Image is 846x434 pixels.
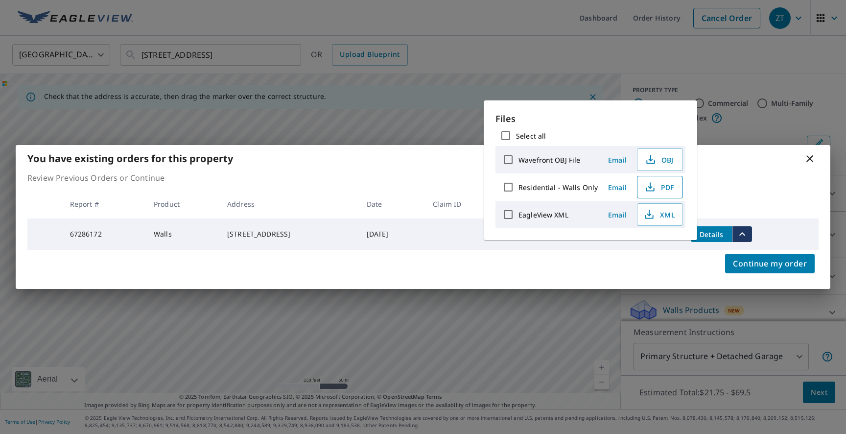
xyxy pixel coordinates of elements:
[602,152,633,168] button: Email
[637,203,683,226] button: XML
[62,218,146,250] td: 67286172
[27,172,819,184] p: Review Previous Orders or Continue
[602,207,633,222] button: Email
[733,257,807,270] span: Continue my order
[518,210,568,219] label: EagleView XML
[643,209,675,220] span: XML
[691,226,732,242] button: detailsBtn-67286172
[62,190,146,218] th: Report #
[518,183,598,192] label: Residential - Walls Only
[732,226,752,242] button: filesDropdownBtn-67286172
[643,154,675,166] span: OBJ
[219,190,359,218] th: Address
[606,183,629,192] span: Email
[359,190,425,218] th: Date
[637,176,683,198] button: PDF
[606,210,629,219] span: Email
[27,152,233,165] b: You have existing orders for this property
[606,155,629,165] span: Email
[495,112,685,125] p: Files
[518,155,580,165] label: Wavefront OBJ File
[697,230,726,239] span: Details
[516,131,546,141] label: Select all
[637,148,683,171] button: OBJ
[725,254,815,273] button: Continue my order
[359,218,425,250] td: [DATE]
[602,180,633,195] button: Email
[146,218,219,250] td: Walls
[643,181,675,193] span: PDF
[146,190,219,218] th: Product
[227,229,351,239] div: [STREET_ADDRESS]
[425,190,503,218] th: Claim ID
